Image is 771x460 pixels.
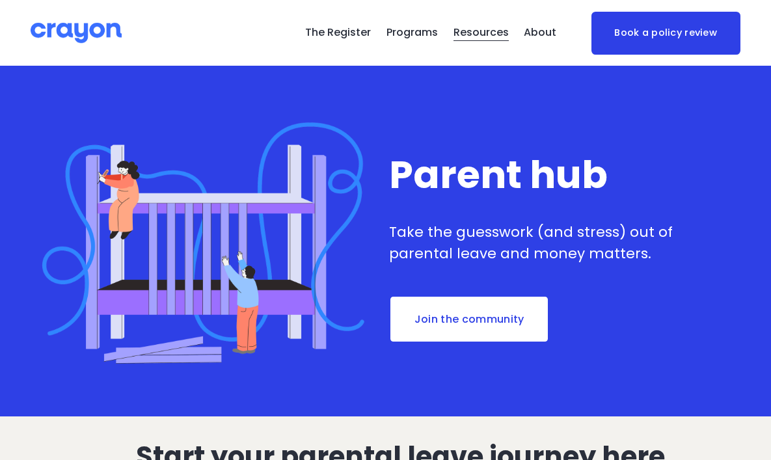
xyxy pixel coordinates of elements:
a: folder dropdown [386,23,438,44]
a: Book a policy review [591,12,740,55]
p: Take the guesswork (and stress) out of parental leave and money matters. [389,222,681,264]
img: Crayon [31,21,122,44]
a: folder dropdown [524,23,556,44]
a: Join the community [389,295,549,344]
span: Resources [453,23,509,42]
a: The Register [305,23,371,44]
h1: Parent hub [389,155,681,195]
span: About [524,23,556,42]
a: folder dropdown [453,23,509,44]
span: Programs [386,23,438,42]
